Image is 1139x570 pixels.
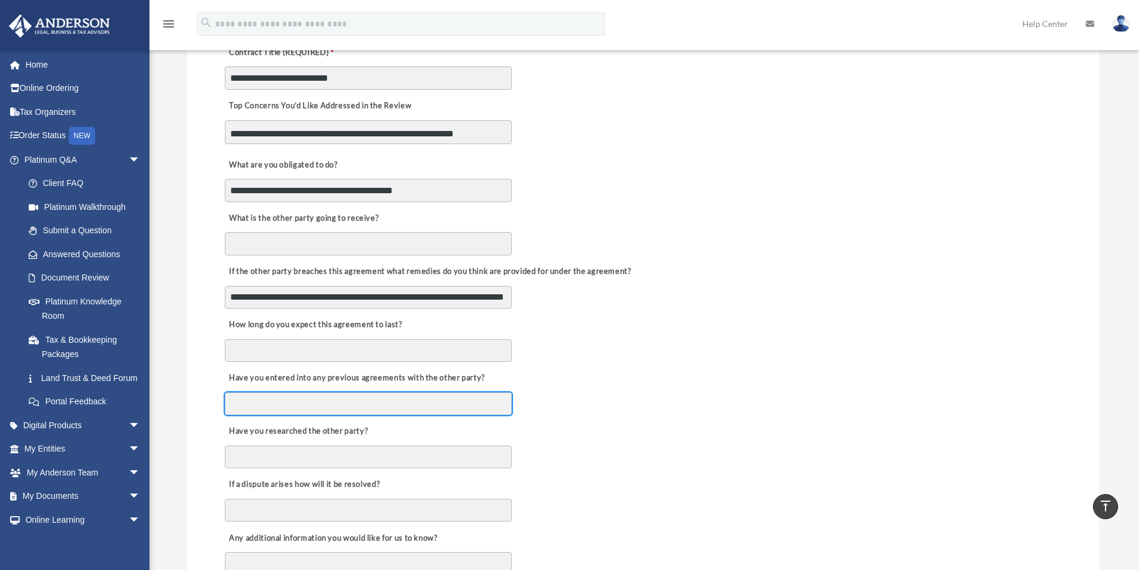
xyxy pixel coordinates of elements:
label: Top Concerns You’d Like Addressed in the Review [225,97,415,114]
a: Document Review [17,266,152,290]
img: Anderson Advisors Platinum Portal [5,14,114,38]
label: If a dispute arises how will it be resolved? [225,477,383,493]
a: Digital Productsarrow_drop_down [8,413,158,437]
span: arrow_drop_down [129,437,152,462]
a: Answered Questions [17,242,158,266]
img: User Pic [1112,15,1130,32]
div: NEW [69,127,95,145]
i: menu [161,17,176,31]
span: arrow_drop_down [129,148,152,172]
a: Online Ordering [8,77,158,100]
a: Client FAQ [17,172,158,196]
i: search [200,16,213,29]
a: Platinum Walkthrough [17,195,158,219]
span: arrow_drop_down [129,484,152,509]
a: Submit a Question [17,219,158,243]
a: vertical_align_top [1093,494,1118,519]
a: Home [8,53,158,77]
a: Land Trust & Deed Forum [17,366,158,390]
label: Contract Title (REQUIRED) [225,44,344,61]
span: arrow_drop_down [129,508,152,532]
label: How long do you expect this agreement to last? [225,317,405,334]
label: Have you researched the other party? [225,423,371,440]
label: What is the other party going to receive? [225,210,382,227]
a: Order StatusNEW [8,124,158,148]
a: My Documentsarrow_drop_down [8,484,158,508]
a: Platinum Q&Aarrow_drop_down [8,148,158,172]
a: Tax Organizers [8,100,158,124]
span: arrow_drop_down [129,461,152,485]
a: Portal Feedback [17,390,158,414]
label: If the other party breaches this agreement what remedies do you think are provided for under the ... [225,263,634,280]
label: What are you obligated to do? [225,157,344,173]
a: Online Learningarrow_drop_down [8,508,158,532]
a: menu [161,21,176,31]
label: Have you entered into any previous agreements with the other party? [225,370,488,387]
a: Tax & Bookkeeping Packages [17,328,158,366]
label: Any additional information you would like for us to know? [225,530,441,547]
a: My Anderson Teamarrow_drop_down [8,461,158,484]
span: arrow_drop_down [129,413,152,438]
a: Platinum Knowledge Room [17,289,158,328]
i: vertical_align_top [1098,499,1113,513]
a: My Entitiesarrow_drop_down [8,437,158,461]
